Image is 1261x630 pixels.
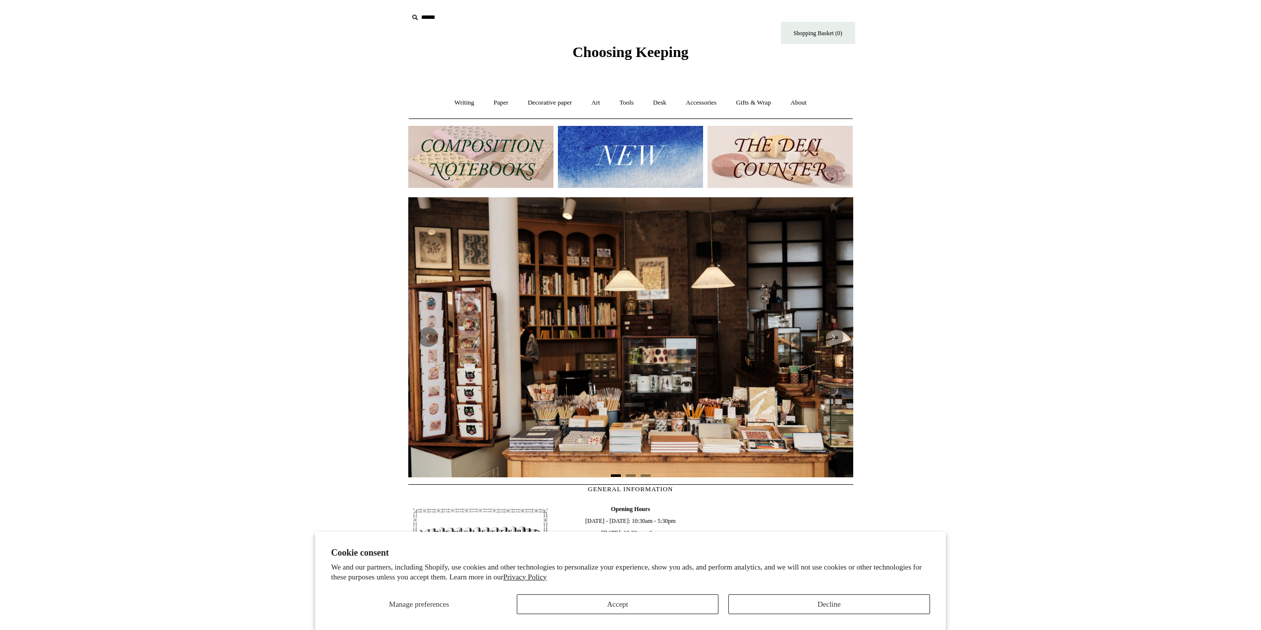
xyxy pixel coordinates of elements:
button: Page 1 [611,474,621,477]
button: Manage preferences [331,594,507,614]
a: Decorative paper [519,90,581,116]
a: Art [583,90,609,116]
span: Manage preferences [389,600,449,608]
a: Shopping Basket (0) [781,22,855,44]
img: pf-4db91bb9--1305-Newsletter-Button_1200x.jpg [408,503,552,565]
a: Choosing Keeping [572,52,688,58]
a: Tools [610,90,643,116]
a: About [781,90,816,116]
span: GENERAL INFORMATION [588,485,673,493]
p: We and our partners, including Shopify, use cookies and other technologies to personalize your ex... [331,563,930,582]
button: Next [823,327,843,347]
a: Gifts & Wrap [727,90,780,116]
a: Accessories [677,90,725,116]
a: Writing [445,90,483,116]
img: 20250131 INSIDE OF THE SHOP.jpg__PID:b9484a69-a10a-4bde-9e8d-1408d3d5e6ad [408,197,853,477]
a: Desk [644,90,675,116]
b: Opening Hours [611,506,650,513]
a: Paper [485,90,517,116]
img: New.jpg__PID:f73bdf93-380a-4a35-bcfe-7823039498e1 [558,126,703,188]
button: Page 3 [641,474,651,477]
img: 202302 Composition ledgers.jpg__PID:69722ee6-fa44-49dd-a067-31375e5d54ec [408,126,553,188]
button: Previous [418,327,438,347]
span: [DATE] - [DATE]: 10:30am - 5:30pm [DATE]: 10.30am - 6pm [DATE]: 11.30am - 5.30pm 020 7613 3842 [558,503,702,598]
button: Page 2 [626,474,636,477]
span: Choosing Keeping [572,44,688,60]
a: Privacy Policy [503,573,547,581]
h2: Cookie consent [331,548,930,558]
img: The Deli Counter [708,126,853,188]
button: Decline [728,594,930,614]
button: Accept [517,594,718,614]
